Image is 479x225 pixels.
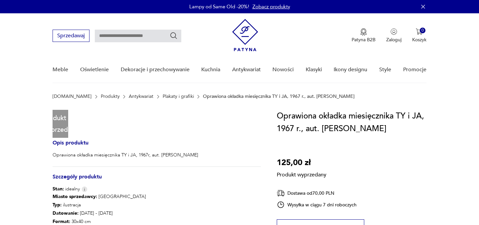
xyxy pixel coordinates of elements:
[53,175,261,186] h3: Szczegóły produktu
[53,218,70,225] b: Format :
[379,57,391,83] a: Style
[386,37,401,43] p: Zaloguj
[277,110,426,135] h1: Oprawiona okładka miesięcznika TY i JA, 1967 r., aut. [PERSON_NAME]
[306,57,322,83] a: Klasyki
[420,28,425,33] div: 0
[53,202,62,208] b: Typ :
[53,186,80,192] span: idealny
[403,57,426,83] a: Promocje
[412,28,426,43] button: 0Koszyk
[201,57,220,83] a: Kuchnia
[272,57,294,83] a: Nowości
[53,30,89,42] button: Sprzedawaj
[232,57,261,83] a: Antykwariat
[352,37,376,43] p: Patyna B2B
[277,189,285,197] img: Ikona dostawy
[81,186,87,192] img: Info icon
[277,156,326,169] p: 125,00 zł
[412,37,426,43] p: Koszyk
[53,34,89,39] a: Sprzedawaj
[53,186,64,192] b: Stan:
[360,28,367,36] img: Ikona medalu
[277,201,357,209] div: Wysyłka w ciągu 7 dni roboczych
[277,169,326,178] p: Produkt wyprzedany
[53,141,261,152] h3: Opis produktu
[386,28,401,43] button: Zaloguj
[129,94,153,99] a: Antykwariat
[391,28,397,35] img: Ikonka użytkownika
[163,94,194,99] a: Plakaty i grafiki
[80,57,109,83] a: Oświetlenie
[53,193,97,200] b: Miasto sprzedawcy :
[53,57,68,83] a: Meble
[352,28,376,43] button: Patyna B2B
[53,201,147,209] p: ilustracja
[334,57,367,83] a: Ikony designu
[101,94,120,99] a: Produkty
[277,189,357,197] div: Dostawa od 70,00 PLN
[232,19,258,51] img: Patyna - sklep z meblami i dekoracjami vintage
[53,209,147,217] p: [DATE] - [DATE]
[203,94,355,99] p: Oprawiona okładka miesięcznika TY i JA, 1967 r., aut. [PERSON_NAME]
[189,3,249,10] p: Lampy od Same Old -20%!
[121,57,190,83] a: Dekoracje i przechowywanie
[352,28,376,43] a: Ikona medaluPatyna B2B
[252,3,290,10] a: Zobacz produkty
[53,192,147,201] p: [GEOGRAPHIC_DATA]
[53,152,198,158] p: Oprawiona okładka miesięcznika TY i JA, 1967r, aut. [PERSON_NAME]
[53,94,91,99] a: [DOMAIN_NAME]
[53,210,79,216] b: Datowanie :
[170,32,178,40] button: Szukaj
[416,28,422,35] img: Ikona koszyka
